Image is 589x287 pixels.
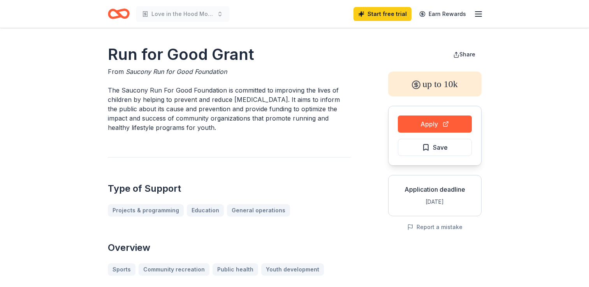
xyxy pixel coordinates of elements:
p: The Saucony Run For Good Foundation is committed to improving the lives of children by helping to... [108,86,351,132]
button: Save [398,139,472,156]
span: Save [433,142,448,152]
button: Report a mistake [407,222,462,232]
a: Education [187,204,224,217]
a: Projects & programming [108,204,184,217]
div: From [108,67,351,76]
span: Love in the Hood Movement [151,9,214,19]
h2: Overview [108,241,351,254]
a: Home [108,5,130,23]
a: General operations [227,204,290,217]
a: Start free trial [353,7,411,21]
span: Share [459,51,475,58]
button: Apply [398,115,472,133]
h1: Run for Good Grant [108,44,351,65]
button: Share [447,47,482,62]
div: [DATE] [395,197,475,206]
span: Saucony Run for Good Foundation [126,68,227,75]
div: up to 10k [388,72,482,96]
button: Love in the Hood Movement [136,6,229,22]
div: Application deadline [395,185,475,194]
h2: Type of Support [108,182,351,195]
a: Earn Rewards [415,7,471,21]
